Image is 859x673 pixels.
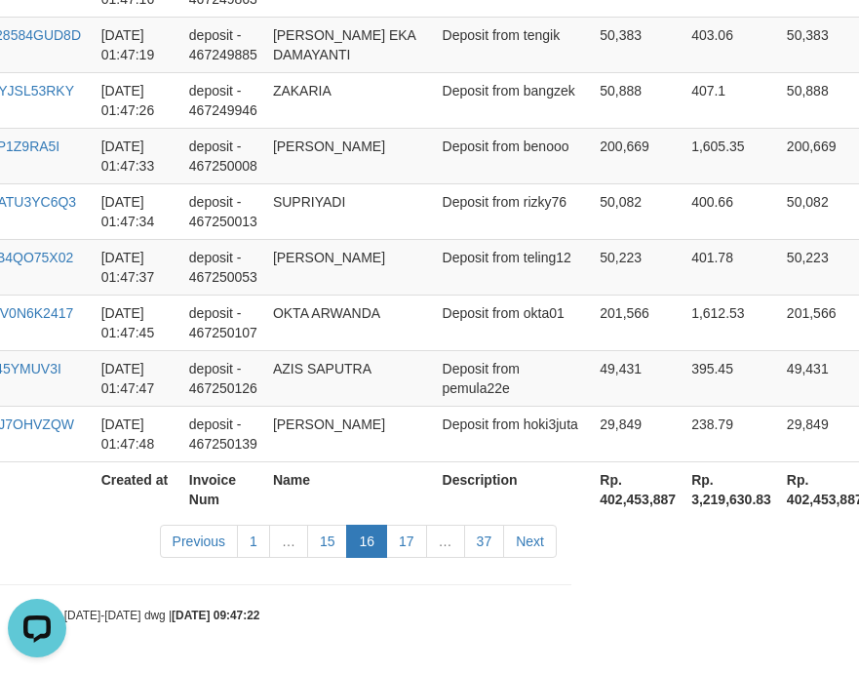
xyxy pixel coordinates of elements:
td: [DATE] 01:47:19 [94,17,181,72]
a: 17 [386,525,427,558]
td: deposit - 467249885 [181,17,265,72]
strong: [DATE] 09:47:22 [172,609,259,622]
td: Deposit from bangzek [435,72,593,128]
th: Rp. 3,219,630.83 [683,461,779,517]
td: ZAKARIA [265,72,435,128]
td: 395.45 [683,350,779,406]
a: … [269,525,308,558]
td: 400.66 [683,183,779,239]
th: Description [435,461,593,517]
td: deposit - 467250126 [181,350,265,406]
th: Invoice Num [181,461,265,517]
td: AZIS SAPUTRA [265,350,435,406]
a: 1 [237,525,270,558]
td: 1,612.53 [683,295,779,350]
td: SUPRIYADI [265,183,435,239]
td: Deposit from pemula22e [435,350,593,406]
td: [PERSON_NAME] [265,406,435,461]
a: 37 [464,525,505,558]
td: [DATE] 01:47:34 [94,183,181,239]
a: 16 [346,525,387,558]
td: Deposit from teling12 [435,239,593,295]
td: [DATE] 01:47:26 [94,72,181,128]
td: [DATE] 01:47:45 [94,295,181,350]
td: deposit - 467250013 [181,183,265,239]
td: deposit - 467249946 [181,72,265,128]
td: deposit - 467250053 [181,239,265,295]
a: … [426,525,465,558]
td: 200,669 [592,128,683,183]
td: 1,605.35 [683,128,779,183]
td: Deposit from benooo [435,128,593,183]
td: 201,566 [592,295,683,350]
small: code © [DATE]-[DATE] dwg | [24,609,260,622]
th: Rp. 402,453,887 [592,461,683,517]
td: 50,082 [592,183,683,239]
td: Deposit from tengik [435,17,593,72]
a: Next [503,525,557,558]
td: deposit - 467250107 [181,295,265,350]
td: [DATE] 01:47:47 [94,350,181,406]
td: 407.1 [683,72,779,128]
a: 15 [307,525,348,558]
td: [PERSON_NAME] [265,128,435,183]
td: [DATE] 01:47:48 [94,406,181,461]
td: [DATE] 01:47:37 [94,239,181,295]
td: Deposit from hoki3juta [435,406,593,461]
td: [DATE] 01:47:33 [94,128,181,183]
td: 403.06 [683,17,779,72]
td: 50,223 [592,239,683,295]
td: deposit - 467250008 [181,128,265,183]
td: [PERSON_NAME] EKA DAMAYANTI [265,17,435,72]
td: OKTA ARWANDA [265,295,435,350]
a: Previous [160,525,238,558]
td: 50,383 [592,17,683,72]
th: Name [265,461,435,517]
td: deposit - 467250139 [181,406,265,461]
td: 50,888 [592,72,683,128]
td: 49,431 [592,350,683,406]
td: 29,849 [592,406,683,461]
td: 238.79 [683,406,779,461]
td: Deposit from okta01 [435,295,593,350]
th: Created at [94,461,181,517]
td: Deposit from rizky76 [435,183,593,239]
td: 401.78 [683,239,779,295]
td: [PERSON_NAME] [265,239,435,295]
button: Open LiveChat chat widget [8,8,66,66]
